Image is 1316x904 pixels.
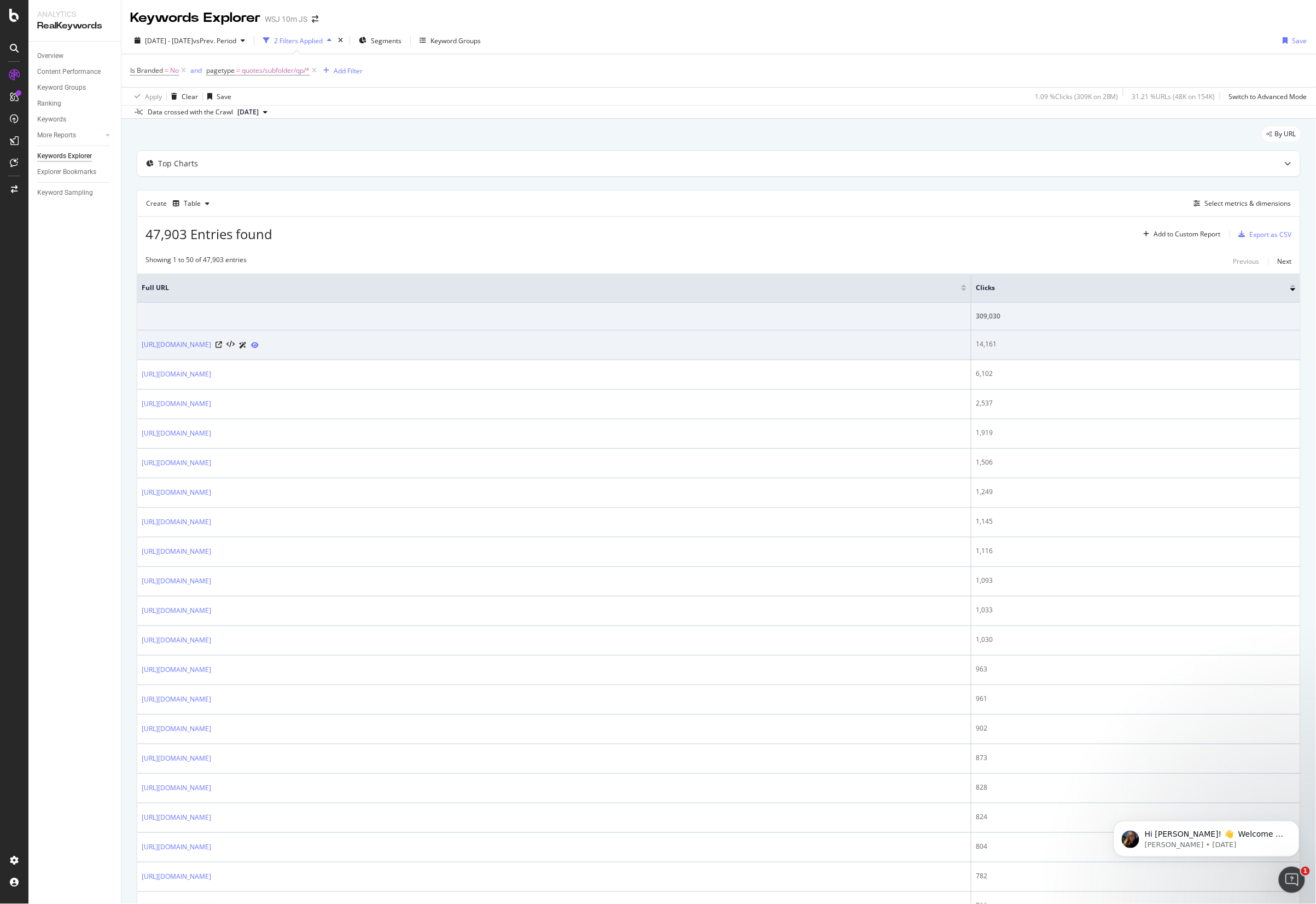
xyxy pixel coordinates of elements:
[1097,798,1316,874] iframe: Intercom notifications message
[1275,131,1296,137] span: By URL
[142,871,211,882] a: [URL][DOMAIN_NAME]
[37,50,113,62] a: Overview
[167,88,198,105] button: Clear
[145,92,162,101] div: Apply
[37,130,76,141] div: More Reports
[1233,255,1260,268] button: Previous
[142,842,211,853] a: [URL][DOMAIN_NAME]
[184,200,201,207] div: Table
[976,812,1296,822] div: 824
[142,283,945,293] span: Full URL
[265,14,307,25] div: WSJ 10m JS
[1035,92,1119,101] div: 1.09 % Clicks ( 309K on 28M )
[217,92,231,101] div: Save
[1301,867,1310,876] span: 1
[142,605,211,616] a: [URL][DOMAIN_NAME]
[430,36,481,45] div: Keyword Groups
[976,283,1274,293] span: Clicks
[37,82,113,94] a: Keyword Groups
[976,842,1296,851] div: 804
[206,66,235,75] span: pagetype
[37,66,101,78] div: Content Performance
[142,664,211,675] a: [URL][DOMAIN_NAME]
[142,576,211,587] a: [URL][DOMAIN_NAME]
[165,66,168,75] span: =
[142,635,211,646] a: [URL][DOMAIN_NAME]
[976,428,1296,438] div: 1,919
[976,605,1296,615] div: 1,033
[976,723,1296,733] div: 902
[145,255,247,268] div: Showing 1 to 50 of 47,903 entries
[130,88,162,105] button: Apply
[1190,197,1291,210] button: Select metrics & dimensions
[37,150,92,162] div: Keywords Explorer
[1278,257,1292,266] div: Next
[37,150,113,162] a: Keywords Explorer
[190,66,202,75] div: and
[259,32,336,49] button: 2 Filters Applied
[1262,126,1301,142] div: legacy label
[158,158,198,169] div: Top Charts
[142,339,211,350] a: [URL][DOMAIN_NAME]
[37,187,93,199] div: Keyword Sampling
[1205,199,1291,208] div: Select metrics & dimensions
[145,36,193,45] span: [DATE] - [DATE]
[1250,230,1292,239] div: Export as CSV
[976,339,1296,349] div: 14,161
[976,369,1296,379] div: 6,102
[336,35,345,46] div: times
[1154,231,1221,237] div: Add to Custom Report
[142,694,211,705] a: [URL][DOMAIN_NAME]
[226,341,235,349] button: View HTML Source
[142,428,211,439] a: [URL][DOMAIN_NAME]
[37,98,61,109] div: Ranking
[142,783,211,793] a: [URL][DOMAIN_NAME]
[142,487,211,498] a: [URL][DOMAIN_NAME]
[37,114,113,125] a: Keywords
[976,517,1296,526] div: 1,145
[142,457,211,468] a: [URL][DOMAIN_NAME]
[1225,88,1307,105] button: Switch to Advanced Mode
[37,114,66,125] div: Keywords
[274,36,323,45] div: 2 Filters Applied
[37,166,113,178] a: Explorer Bookmarks
[190,65,202,76] button: and
[976,871,1296,881] div: 782
[334,66,363,76] div: Add Filter
[37,9,112,20] div: Analytics
[37,82,86,94] div: Keyword Groups
[1279,32,1307,49] button: Save
[1278,255,1292,268] button: Next
[237,107,259,117] span: 2025 Apr. 19th
[976,694,1296,704] div: 961
[37,66,113,78] a: Content Performance
[1132,92,1215,101] div: 31.21 % URLs ( 48K on 154K )
[251,339,259,351] a: URL Inspection
[239,339,247,351] a: AI Url Details
[415,32,485,49] button: Keyword Groups
[168,195,214,212] button: Table
[354,32,406,49] button: Segments
[142,517,211,528] a: [URL][DOMAIN_NAME]
[1139,225,1221,243] button: Add to Custom Report
[142,398,211,409] a: [URL][DOMAIN_NAME]
[170,63,179,78] span: No
[1229,92,1307,101] div: Switch to Advanced Mode
[142,812,211,823] a: [URL][DOMAIN_NAME]
[216,341,222,348] a: Visit Online Page
[976,546,1296,556] div: 1,116
[142,546,211,557] a: [URL][DOMAIN_NAME]
[1279,867,1305,893] iframe: Intercom live chat
[976,576,1296,586] div: 1,093
[182,92,198,101] div: Clear
[236,66,240,75] span: =
[37,166,96,178] div: Explorer Bookmarks
[976,753,1296,763] div: 873
[37,50,63,62] div: Overview
[193,36,236,45] span: vs Prev. Period
[130,9,260,27] div: Keywords Explorer
[145,225,272,243] span: 47,903 Entries found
